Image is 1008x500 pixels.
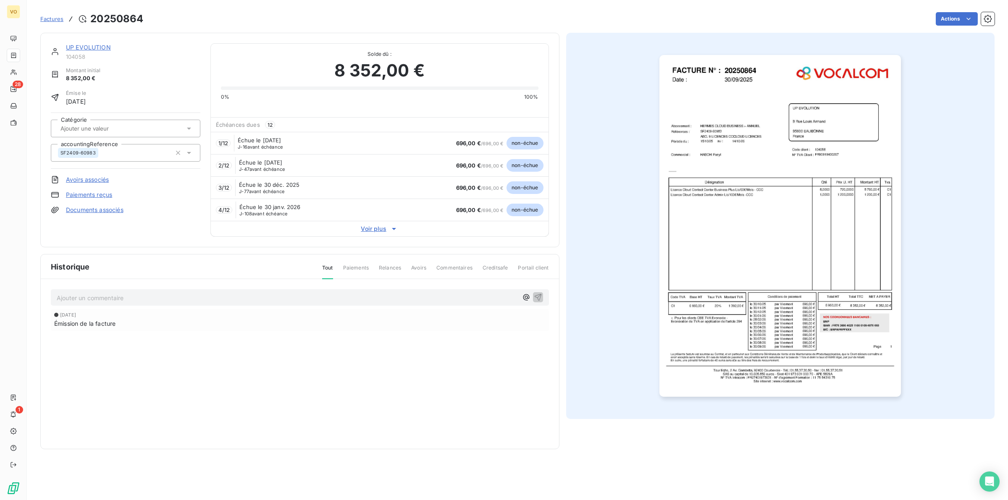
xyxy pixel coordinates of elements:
[507,181,543,194] span: non-échue
[218,162,230,169] span: 2 / 12
[411,264,426,278] span: Avoirs
[60,150,96,155] span: SF2409-60983
[66,175,109,184] a: Avoirs associés
[239,204,300,210] span: Échue le 30 janv. 2026
[54,319,115,328] span: Émission de la facture
[456,185,504,191] span: / 696,00 €
[456,207,481,213] span: 696,00 €
[40,16,63,22] span: Factures
[524,93,538,101] span: 100%
[40,15,63,23] a: Factures
[936,12,978,26] button: Actions
[239,211,252,217] span: J-108
[66,74,100,83] span: 8 352,00 €
[456,162,481,169] span: 696,00 €
[456,163,504,169] span: / 696,00 €
[456,207,504,213] span: / 696,00 €
[218,207,230,213] span: 4 / 12
[239,188,249,194] span: J-77
[13,81,23,88] span: 28
[239,159,282,166] span: Échue le [DATE]
[66,206,123,214] a: Documents associés
[456,140,481,147] span: 696,00 €
[239,167,285,172] span: avant échéance
[60,125,144,132] input: Ajouter une valeur
[659,55,901,397] img: invoice_thumbnail
[218,140,228,147] span: 1 / 12
[66,67,100,74] span: Montant initial
[66,191,112,199] a: Paiements reçus
[239,166,249,172] span: J-47
[216,121,260,128] span: Échéances dues
[238,144,283,149] span: avant échéance
[66,89,86,97] span: Émise le
[456,141,504,147] span: / 696,00 €
[239,189,284,194] span: avant échéance
[436,264,472,278] span: Commentaires
[343,264,369,278] span: Paiements
[456,184,481,191] span: 696,00 €
[218,184,230,191] span: 3 / 12
[221,93,229,101] span: 0%
[16,406,23,414] span: 1
[265,121,275,128] span: 12
[238,144,247,150] span: J-16
[66,97,86,106] span: [DATE]
[239,211,287,216] span: avant échéance
[507,204,543,216] span: non-échue
[507,159,543,172] span: non-échue
[334,58,425,83] span: 8 352,00 €
[379,264,401,278] span: Relances
[7,482,20,495] img: Logo LeanPay
[211,225,549,233] span: Voir plus
[238,137,281,144] span: Échue le [DATE]
[221,50,538,58] span: Solde dû :
[66,44,111,51] a: UP EVOLUTION
[483,264,508,278] span: Creditsafe
[507,137,543,149] span: non-échue
[979,471,1000,492] div: Open Intercom Messenger
[239,181,299,188] span: Échue le 30 déc. 2025
[51,261,90,272] span: Historique
[7,5,20,18] div: VO
[90,11,143,26] h3: 20250864
[66,53,200,60] span: 104058
[322,264,333,279] span: Tout
[60,312,76,317] span: [DATE]
[518,264,549,278] span: Portail client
